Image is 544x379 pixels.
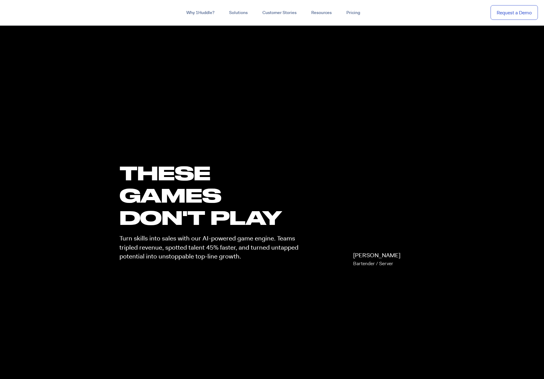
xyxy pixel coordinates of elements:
a: Customer Stories [255,7,304,18]
a: Resources [304,7,339,18]
a: Why 1Huddle? [179,7,222,18]
p: [PERSON_NAME] [353,251,400,268]
span: Bartender / Server [353,260,393,267]
p: Turn skills into sales with our AI-powered game engine. Teams tripled revenue, spotted talent 45%... [119,234,304,261]
a: Request a Demo [491,5,538,20]
img: ... [6,7,50,18]
a: Solutions [222,7,255,18]
a: Pricing [339,7,367,18]
h1: these GAMES DON'T PLAY [119,162,304,229]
